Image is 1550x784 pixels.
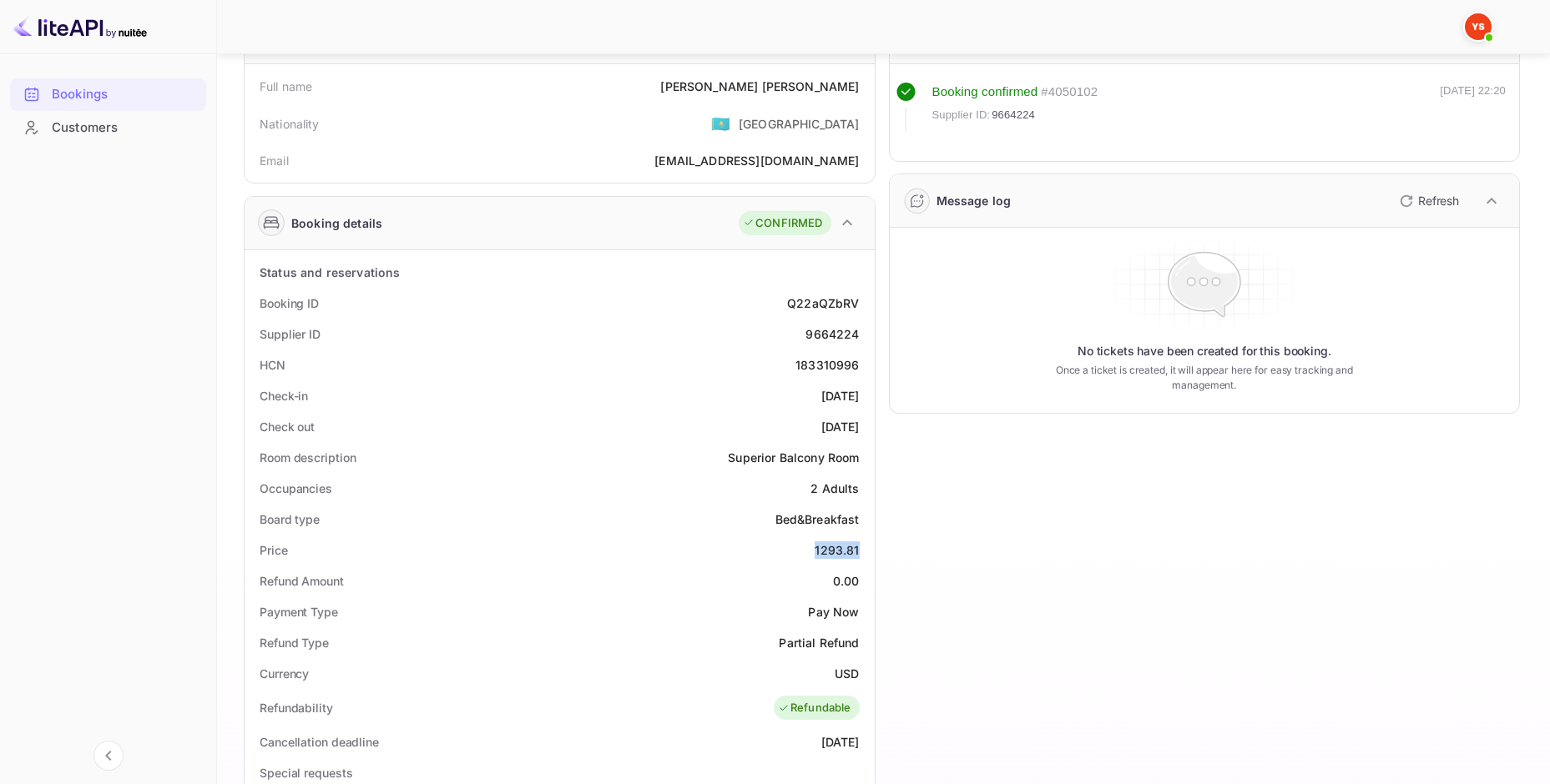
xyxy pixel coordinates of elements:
[779,634,859,651] div: Partial Refund
[1041,83,1098,102] div: # 4050102
[260,152,289,169] div: Email
[660,78,859,95] div: [PERSON_NAME] [PERSON_NAME]
[1035,363,1374,393] p: Once a ticket is created, it will appear here for easy tracking and management.
[728,449,859,466] div: Superior Balcony Room
[795,356,859,374] div: 183310996
[260,387,308,405] div: Check-in
[260,449,356,466] div: Room description
[260,115,320,133] div: Nationality
[1390,188,1466,214] button: Refresh
[260,764,352,781] div: Special requests
[654,152,859,169] div: [EMAIL_ADDRESS][DOMAIN_NAME]
[1465,13,1492,40] img: Yandex Support
[1440,83,1506,131] div: [DATE] 22:20
[711,108,730,138] span: United States
[992,107,1035,123] span: 9664224
[821,418,860,435] div: [DATE]
[937,192,1012,209] div: Message log
[821,733,860,751] div: [DATE]
[13,13,147,40] img: LiteAPI logo
[260,699,333,716] div: Refundability
[291,214,382,232] div: Booking details
[739,115,860,133] div: [GEOGRAPHIC_DATA]
[260,418,315,435] div: Check out
[260,356,285,374] div: HCN
[833,572,860,590] div: 0.00
[778,700,851,716] div: Refundable
[775,510,860,528] div: Bed&Breakfast
[932,83,1038,102] div: Booking confirmed
[743,215,822,232] div: CONFIRMED
[260,603,338,621] div: Payment Type
[1418,192,1459,209] p: Refresh
[787,294,859,312] div: Q22aQZbRV
[808,603,859,621] div: Pay Now
[260,480,332,497] div: Occupancies
[260,264,400,281] div: Status and reservations
[260,510,320,528] div: Board type
[821,387,860,405] div: [DATE]
[52,118,198,138] div: Customers
[835,665,859,682] div: USD
[260,78,312,95] div: Full name
[815,541,859,559] div: 1293.81
[260,325,321,343] div: Supplier ID
[260,665,309,682] div: Currency
[260,733,379,751] div: Cancellation deadline
[260,541,288,559] div: Price
[810,480,859,497] div: 2 Adults
[93,741,124,771] button: Collapse navigation
[260,294,319,312] div: Booking ID
[10,78,206,111] div: Bookings
[52,85,198,104] div: Bookings
[10,78,206,109] a: Bookings
[10,112,206,143] a: Customers
[260,634,329,651] div: Refund Type
[932,107,991,123] span: Supplier ID:
[805,325,859,343] div: 9664224
[260,572,344,590] div: Refund Amount
[1078,343,1331,359] p: No tickets have been created for this booking.
[10,112,206,144] div: Customers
